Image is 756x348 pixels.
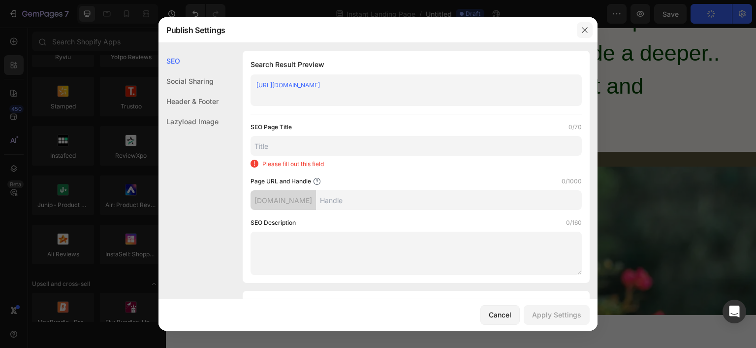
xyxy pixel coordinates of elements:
label: SEO Description [251,218,296,228]
label: Page URL and Handle [251,176,311,186]
div: Open Intercom Messenger [723,300,746,323]
p: Please fill out this field [262,160,324,169]
h1: Search Result Preview [251,59,582,70]
div: Publish Settings [158,17,572,43]
button: Cancel [480,305,520,325]
label: 0/160 [566,218,582,228]
div: Lazyload Image [158,111,219,132]
div: Apply Settings [532,310,581,320]
button: Apply Settings [524,305,590,325]
input: Handle [316,190,582,210]
div: [DOMAIN_NAME] [251,190,316,210]
label: 0/1000 [562,176,582,186]
div: Cancel [489,310,511,320]
div: Social Sharing [158,71,219,91]
a: [URL][DOMAIN_NAME] [256,81,320,89]
div: SEO [158,51,219,71]
label: 0/70 [568,122,582,132]
div: Header & Footer [158,91,219,111]
input: Title [251,136,582,156]
label: SEO Page Title [251,122,292,132]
